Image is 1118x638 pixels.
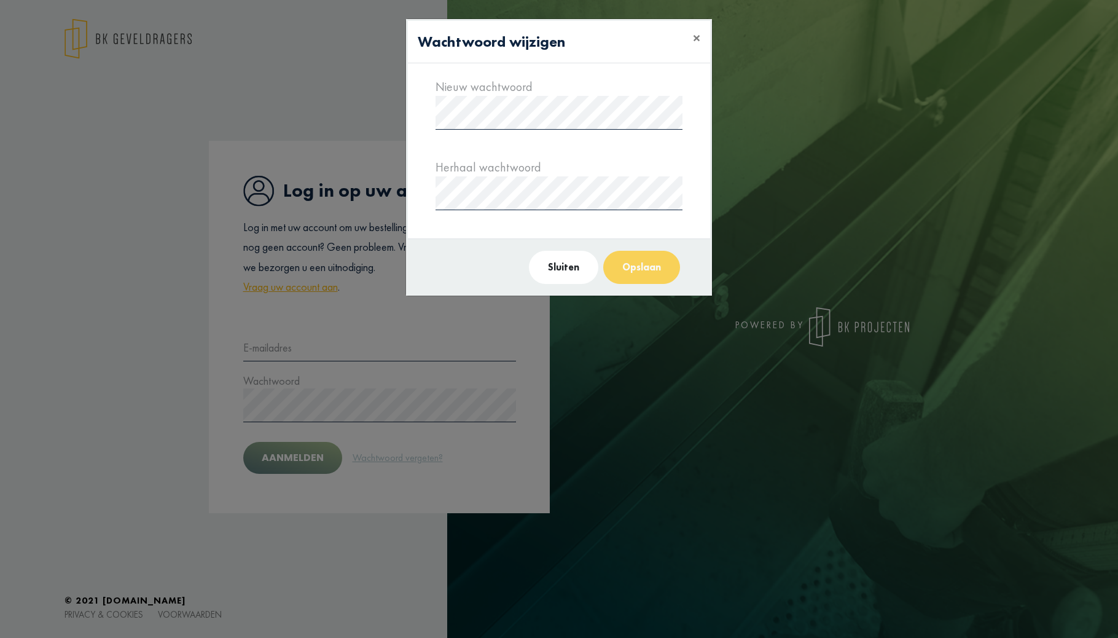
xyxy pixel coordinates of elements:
[529,251,598,284] button: Sluiten
[436,159,541,175] label: Herhaal wachtwoord
[418,31,565,53] h4: Wachtwoord wijzigen
[683,21,710,55] button: Close
[603,251,680,284] button: Opslaan
[436,79,533,95] label: Nieuw wachtwoord
[693,28,700,47] span: ×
